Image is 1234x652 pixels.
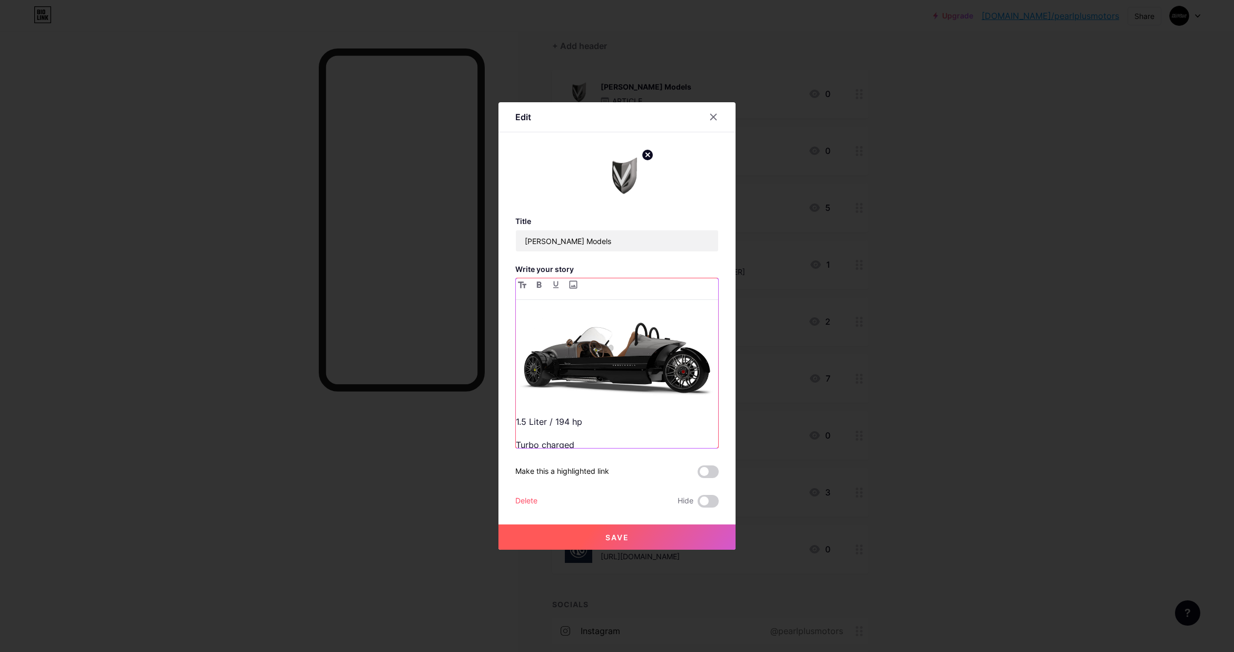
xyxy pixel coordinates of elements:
[515,217,719,226] h3: Title
[498,524,736,550] button: Save
[515,465,609,478] div: Make this a highlighted link
[516,414,718,429] p: 1.5 Liter / 194 hp
[515,495,537,508] div: Delete
[516,315,718,402] img: Q5RxGD1KB0BikGxNeargalleryscaled.jpg
[515,111,531,123] div: Edit
[515,265,719,274] h3: Write your story
[605,533,629,542] span: Save
[598,153,649,204] img: link_thumbnail
[678,495,693,508] span: Hide
[516,230,718,251] input: Title
[516,437,718,452] p: Turbo charged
